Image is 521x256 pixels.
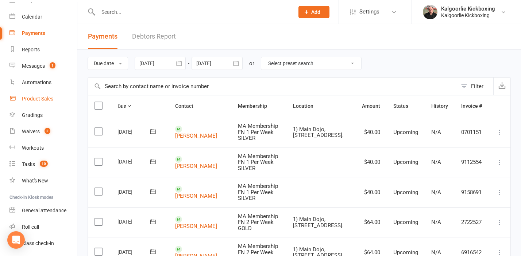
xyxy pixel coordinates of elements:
span: MA Membership FN 2 Per Week GOLD [238,213,278,232]
a: General attendance kiosk mode [9,202,77,219]
div: Calendar [22,14,42,20]
div: Kalgoorlie Kickboxing [441,5,495,12]
td: 2722527 [455,207,489,237]
a: Calendar [9,9,77,25]
div: Open Intercom Messenger [7,231,25,249]
img: thumb_image1664779456.png [423,5,437,19]
button: Add [298,6,329,18]
span: 1 [50,62,55,68]
a: Roll call [9,219,77,235]
th: Status [387,95,425,117]
span: Add [311,9,320,15]
td: 1) Main Dojo, [STREET_ADDRESS]. [286,117,355,147]
span: 10 [40,161,48,167]
th: Membership [231,95,287,117]
div: What's New [22,178,48,184]
div: Waivers [22,129,40,134]
a: [PERSON_NAME] [175,162,217,169]
a: [PERSON_NAME] [175,193,217,199]
input: Search by contact name or invoice number [88,78,457,95]
th: Invoice # [455,95,489,117]
div: Tasks [22,161,35,167]
td: $40.00 [355,177,387,207]
button: Payments [88,24,117,49]
div: Payments [22,30,45,36]
a: Debtors Report [132,24,176,49]
div: Messages [22,63,45,69]
span: Upcoming [393,189,418,196]
span: N/A [431,249,441,256]
input: Search... [96,7,289,17]
th: Due [111,95,169,117]
div: Gradings [22,112,43,118]
button: Due date [88,57,128,70]
td: 9112554 [455,147,489,177]
span: N/A [431,159,441,165]
a: Class kiosk mode [9,235,77,252]
div: Product Sales [22,96,53,102]
a: Product Sales [9,91,77,107]
td: 1) Main Dojo, [STREET_ADDRESS]. [286,207,355,237]
a: Messages 1 [9,58,77,74]
a: Tasks 10 [9,156,77,173]
span: Settings [359,4,379,20]
div: Automations [22,79,51,85]
button: Filter [457,78,493,95]
span: N/A [431,189,441,196]
div: [DATE] [117,186,151,197]
span: Upcoming [393,219,418,225]
div: Workouts [22,145,44,151]
div: [DATE] [117,216,151,227]
a: What's New [9,173,77,189]
a: [PERSON_NAME] [175,222,217,229]
a: Waivers 2 [9,123,77,140]
a: [PERSON_NAME] [175,133,217,139]
div: Kalgoorlie Kickboxing [441,12,495,19]
td: $64.00 [355,207,387,237]
td: 9158691 [455,177,489,207]
a: Workouts [9,140,77,156]
a: Gradings [9,107,77,123]
div: or [249,59,254,68]
th: Contact [169,95,231,117]
th: Amount [355,95,387,117]
div: Roll call [22,224,39,230]
a: Payments [9,25,77,42]
span: 2 [45,128,50,134]
div: [DATE] [117,156,151,167]
div: Class check-in [22,240,54,246]
th: Location [286,95,355,117]
span: MA Membership FN 1 Per Week SILVER [238,123,278,141]
span: Upcoming [393,129,418,135]
div: Filter [471,82,483,91]
span: Upcoming [393,159,418,165]
span: N/A [431,219,441,225]
a: Automations [9,74,77,91]
span: Payments [88,32,117,40]
a: Reports [9,42,77,58]
span: MA Membership FN 1 Per Week SILVER [238,183,278,201]
div: [DATE] [117,126,151,137]
td: $40.00 [355,117,387,147]
div: General attendance [22,208,66,213]
td: $40.00 [355,147,387,177]
span: Upcoming [393,249,418,256]
td: 0701151 [455,117,489,147]
span: MA Membership FN 1 Per Week SILVER [238,153,278,172]
th: History [425,95,455,117]
div: Reports [22,47,40,52]
span: N/A [431,129,441,135]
